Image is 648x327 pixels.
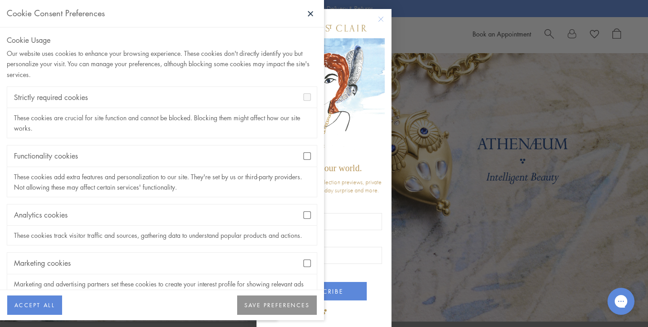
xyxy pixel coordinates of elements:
[237,295,317,315] button: SAVE PREFERENCES
[7,253,317,274] div: Marketing cookies
[266,178,382,194] span: Sign up for exclusive collection previews, private event invitations, a birthday surprise and more.
[7,87,317,108] div: Strictly required cookies
[7,295,62,315] button: ACCEPT ALL
[281,25,367,32] img: Temple St. Clair
[7,7,105,20] div: Cookie Consent Preferences
[263,38,385,159] img: c4a9eb12-d91a-4d4a-8ee0-386386f4f338.jpeg
[603,285,639,318] iframe: Gorgias live chat messenger
[7,167,317,197] div: These cookies add extra features and personalization to our site. They're set by us or third-part...
[266,213,382,230] input: Email
[7,204,317,226] div: Analytics cookies
[7,274,317,304] div: Marketing and advertising partners set these cookies to create your interest profile for showing ...
[7,145,317,167] div: Functionality cookies
[281,282,367,300] button: SUBSCRIBE
[7,108,317,138] div: These cookies are crucial for site function and cannot be blocked. Blocking them might affect how...
[315,303,333,321] img: TSC
[7,34,317,46] div: Cookie Usage
[380,18,391,29] button: Close dialog
[7,226,317,245] div: These cookies track visitor traffic and sources, gathering data to understand popular products an...
[7,48,317,79] div: Our website uses cookies to enhance your browsing experience. These cookies don't directly identi...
